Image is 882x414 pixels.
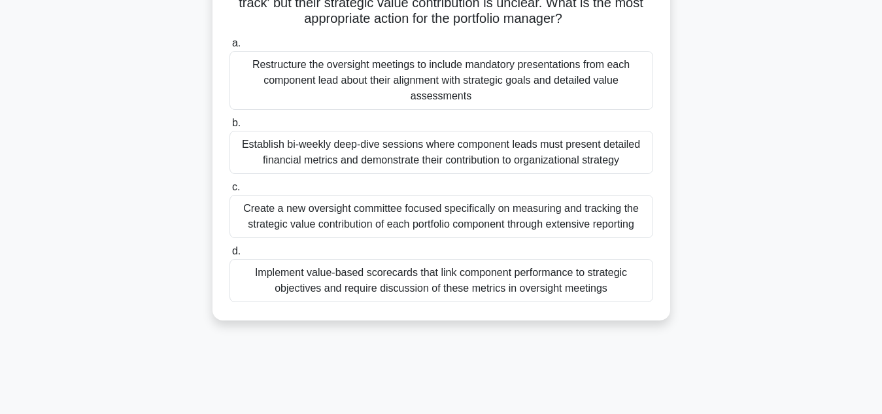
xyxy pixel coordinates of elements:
[229,131,653,174] div: Establish bi-weekly deep-dive sessions where component leads must present detailed financial metr...
[232,245,241,256] span: d.
[232,37,241,48] span: a.
[229,195,653,238] div: Create a new oversight committee focused specifically on measuring and tracking the strategic val...
[232,117,241,128] span: b.
[229,259,653,302] div: Implement value-based scorecards that link component performance to strategic objectives and requ...
[229,51,653,110] div: Restructure the oversight meetings to include mandatory presentations from each component lead ab...
[232,181,240,192] span: c.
